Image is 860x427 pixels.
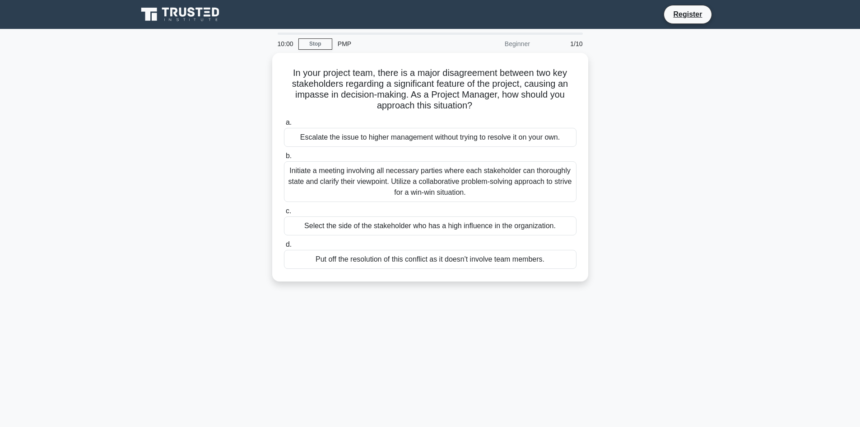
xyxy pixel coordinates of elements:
span: c. [286,207,291,215]
div: Select the side of the stakeholder who has a high influence in the organization. [284,216,576,235]
div: Put off the resolution of this conflict as it doesn't involve team members. [284,250,576,269]
h5: In your project team, there is a major disagreement between two key stakeholders regarding a sign... [283,67,577,112]
div: Escalate the issue to higher management without trying to resolve it on your own. [284,128,576,147]
div: Beginner [456,35,535,53]
span: a. [286,118,292,126]
div: 10:00 [272,35,298,53]
div: 1/10 [535,35,588,53]
a: Register [668,9,707,20]
div: Initiate a meeting involving all necessary parties where each stakeholder can thoroughly state an... [284,161,576,202]
a: Stop [298,38,332,50]
span: d. [286,240,292,248]
div: PMP [332,35,456,53]
span: b. [286,152,292,160]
